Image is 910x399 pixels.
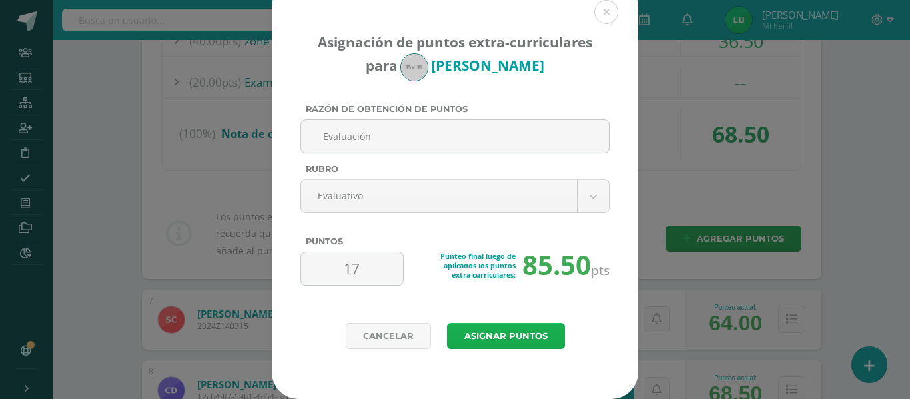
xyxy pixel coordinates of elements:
[300,236,610,246] label: Puntos
[447,323,565,349] button: Asignar puntos
[522,252,591,278] span: 85.50
[301,180,609,212] a: Evaluativo
[318,180,560,211] span: Evaluativo
[306,252,398,285] input: Puntos
[300,164,610,174] label: Rubro
[346,323,431,349] a: Cancelar
[306,120,604,153] input: Razón de obtención de puntos
[300,104,610,114] label: Razón de obtención de puntos
[318,33,592,75] span: Asignación de puntos extra-curriculares para
[591,261,610,279] span: pts
[431,56,544,75] strong: [PERSON_NAME]
[401,54,428,81] img: profile pic.
[432,252,516,280] h5: Punteo final luego de aplicados los puntos extra-curriculares:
